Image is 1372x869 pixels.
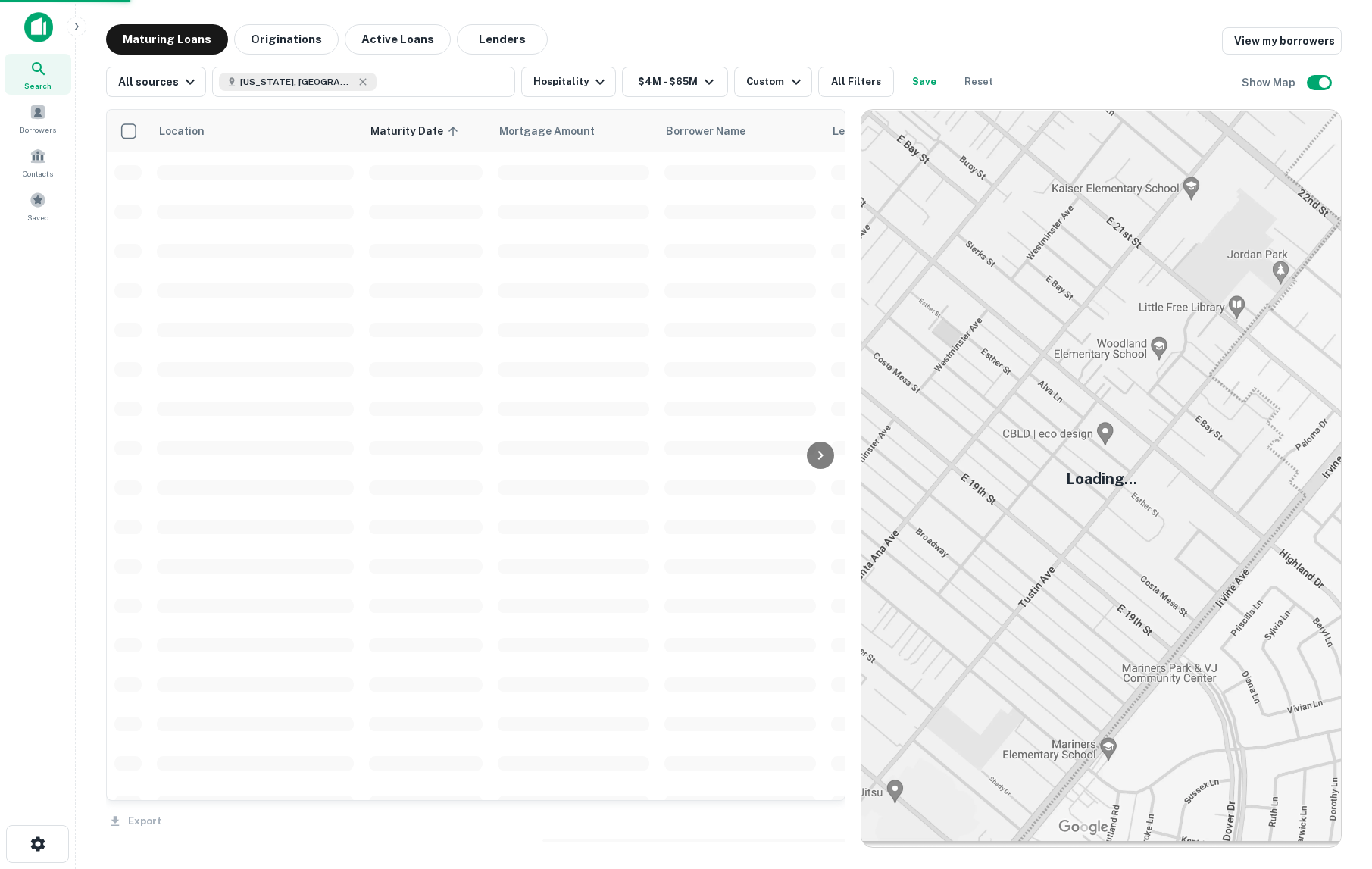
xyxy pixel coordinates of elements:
iframe: Chat Widget [1296,748,1372,821]
button: Reset [955,67,1003,97]
span: Mortgage Amount [499,122,614,140]
a: Contacts [5,142,71,183]
span: [US_STATE], [GEOGRAPHIC_DATA] [240,75,354,89]
span: Borrowers [20,123,56,136]
img: capitalize-icon.png [24,12,53,42]
button: Active Loans [345,24,451,55]
div: Custom [746,73,805,91]
button: [US_STATE], [GEOGRAPHIC_DATA] [212,67,515,97]
span: Contacts [23,167,53,180]
button: Lenders [457,24,548,55]
a: View my borrowers [1222,27,1342,55]
span: Borrower Name [666,122,745,140]
th: Maturity Date [361,110,490,152]
button: Hospitality [521,67,616,97]
h6: Show Map [1242,74,1298,91]
button: All Filters [818,67,894,97]
img: map-placeholder.webp [861,110,1341,847]
span: Saved [27,211,49,224]
a: Saved [5,186,71,227]
button: Custom [734,67,811,97]
h5: Loading... [1066,467,1137,490]
span: Search [24,80,52,92]
button: Maturing Loans [106,24,228,55]
a: Search [5,54,71,95]
a: Borrowers [5,98,71,139]
div: All sources [118,73,199,91]
th: Mortgage Amount [490,110,657,152]
button: Originations [234,24,339,55]
button: $4M - $65M [622,67,728,97]
button: Save your search to get updates of matches that match your search criteria. [900,67,949,97]
th: Borrower Name [657,110,824,152]
span: Location [158,122,205,140]
span: Maturity Date [370,122,463,140]
th: Location [149,110,361,152]
button: All sources [106,67,206,97]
